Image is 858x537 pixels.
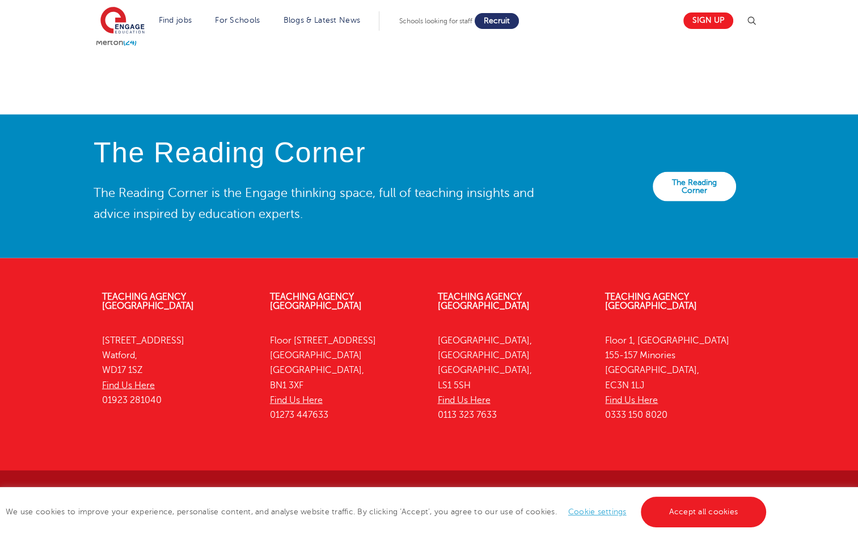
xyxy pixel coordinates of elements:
[96,38,137,47] a: Merton(24)
[568,507,627,516] a: Cookie settings
[102,333,253,408] p: [STREET_ADDRESS] Watford, WD17 1SZ 01923 281040
[438,292,530,311] a: Teaching Agency [GEOGRAPHIC_DATA]
[475,13,519,29] a: Recruit
[438,395,491,405] a: Find Us Here
[159,16,192,24] a: Find jobs
[284,16,361,24] a: Blogs & Latest News
[102,292,194,311] a: Teaching Agency [GEOGRAPHIC_DATA]
[94,183,543,224] p: The Reading Corner is the Engage thinking space, full of teaching insights and advice inspired by...
[605,395,658,405] a: Find Us Here
[605,292,697,311] a: Teaching Agency [GEOGRAPHIC_DATA]
[102,380,155,391] a: Find Us Here
[438,333,589,423] p: [GEOGRAPHIC_DATA], [GEOGRAPHIC_DATA] [GEOGRAPHIC_DATA], LS1 5SH 0113 323 7633
[399,17,472,25] span: Schools looking for staff
[653,172,736,202] a: The Reading Corner
[270,292,362,311] a: Teaching Agency [GEOGRAPHIC_DATA]
[123,38,137,47] span: (24)
[641,497,767,527] a: Accept all cookies
[683,12,733,29] a: Sign up
[270,333,421,423] p: Floor [STREET_ADDRESS] [GEOGRAPHIC_DATA] [GEOGRAPHIC_DATA], BN1 3XF 01273 447633
[215,16,260,24] a: For Schools
[100,7,145,35] img: Engage Education
[270,395,323,405] a: Find Us Here
[605,333,756,423] p: Floor 1, [GEOGRAPHIC_DATA] 155-157 Minories [GEOGRAPHIC_DATA], EC3N 1LJ 0333 150 8020
[6,507,769,516] span: We use cookies to improve your experience, personalise content, and analyse website traffic. By c...
[94,137,543,169] h4: The Reading Corner
[484,16,510,25] span: Recruit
